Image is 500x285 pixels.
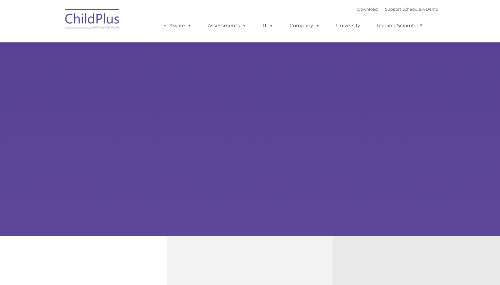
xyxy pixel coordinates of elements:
[357,7,438,12] font: |
[357,7,378,12] a: Download
[202,20,253,32] a: Assessments
[402,7,438,12] a: Schedule A Demo
[385,7,401,12] a: Support
[284,20,326,32] a: Company
[330,20,366,32] a: University
[257,20,280,32] a: IT
[370,20,428,32] a: Training Scramble!!
[62,5,123,35] img: ChildPlus by Procare Solutions
[157,20,198,32] a: Software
